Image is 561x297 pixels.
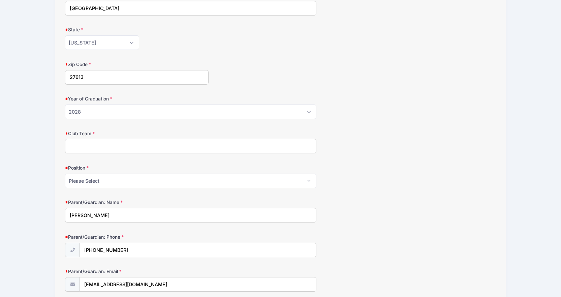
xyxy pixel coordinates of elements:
[65,70,209,85] input: xxxxx
[65,268,209,275] label: Parent/Guardian: Email
[80,243,316,257] input: (xxx) xxx-xxxx
[65,61,209,68] label: Zip Code
[65,95,209,102] label: Year of Graduation
[80,277,316,292] input: email@email.com
[65,130,209,137] label: Club Team
[65,26,209,33] label: State
[65,199,209,206] label: Parent/Guardian: Name
[65,234,209,240] label: Parent/Guardian: Phone
[65,165,209,171] label: Position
